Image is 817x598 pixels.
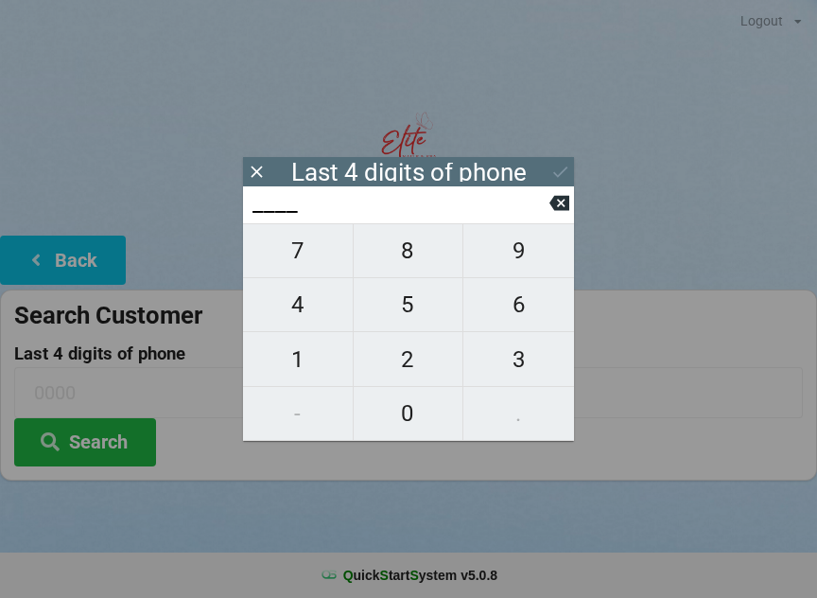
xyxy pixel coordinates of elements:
span: 7 [243,231,353,271]
button: 1 [243,332,354,386]
span: 0 [354,394,463,433]
span: 6 [463,285,574,325]
span: 3 [463,340,574,379]
span: 2 [354,340,463,379]
button: 4 [243,278,354,332]
button: 6 [463,278,574,332]
div: Last 4 digits of phone [291,163,527,182]
button: 0 [354,387,464,441]
span: 9 [463,231,574,271]
button: 2 [354,332,464,386]
button: 9 [463,223,574,278]
span: 4 [243,285,353,325]
span: 8 [354,231,463,271]
button: 3 [463,332,574,386]
span: 1 [243,340,353,379]
button: 8 [354,223,464,278]
span: 5 [354,285,463,325]
button: 7 [243,223,354,278]
button: 5 [354,278,464,332]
